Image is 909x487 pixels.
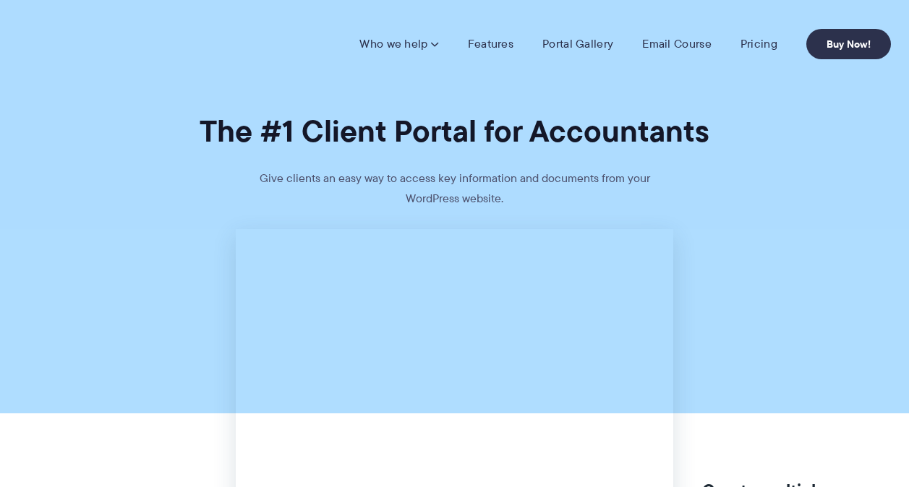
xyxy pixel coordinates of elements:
a: Pricing [741,37,777,51]
a: Portal Gallery [542,37,613,51]
a: Email Course [642,37,712,51]
p: Give clients an easy way to access key information and documents from your WordPress website. [238,168,672,229]
a: Features [468,37,513,51]
a: Buy Now! [806,29,891,59]
a: Who we help [359,37,438,51]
